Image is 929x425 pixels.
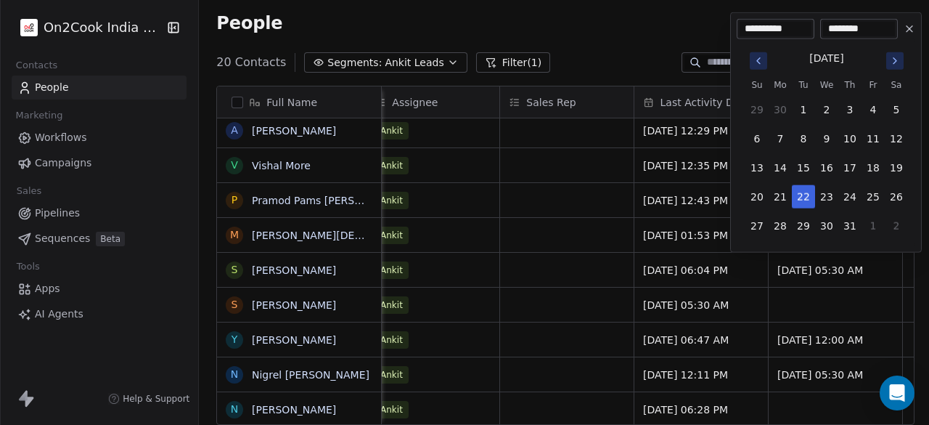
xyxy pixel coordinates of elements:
button: 2 [885,214,908,238]
button: 24 [838,185,862,209]
button: 25 [862,185,885,209]
button: 27 [745,214,769,238]
button: 20 [745,185,769,209]
th: Wednesday [815,78,838,92]
button: 11 [862,127,885,150]
th: Tuesday [792,78,815,92]
button: 18 [862,156,885,179]
th: Friday [862,78,885,92]
button: 29 [745,98,769,121]
button: 6 [745,127,769,150]
button: 1 [792,98,815,121]
button: 10 [838,127,862,150]
button: 1 [862,214,885,238]
button: Go to next month [885,51,905,71]
div: [DATE] [809,51,843,66]
button: 3 [838,98,862,121]
button: Go to previous month [748,51,769,71]
button: 2 [815,98,838,121]
button: 22 [792,185,815,209]
button: 30 [815,214,838,238]
button: 13 [745,156,769,179]
th: Monday [769,78,792,92]
button: 5 [885,98,908,121]
button: 26 [885,185,908,209]
button: 12 [885,127,908,150]
button: 28 [769,214,792,238]
button: 23 [815,185,838,209]
button: 19 [885,156,908,179]
button: 9 [815,127,838,150]
button: 7 [769,127,792,150]
button: 17 [838,156,862,179]
button: 29 [792,214,815,238]
th: Saturday [885,78,908,92]
button: 30 [769,98,792,121]
button: 4 [862,98,885,121]
button: 16 [815,156,838,179]
button: 21 [769,185,792,209]
button: 31 [838,214,862,238]
th: Sunday [745,78,769,92]
th: Thursday [838,78,862,92]
button: 14 [769,156,792,179]
button: 15 [792,156,815,179]
button: 8 [792,127,815,150]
